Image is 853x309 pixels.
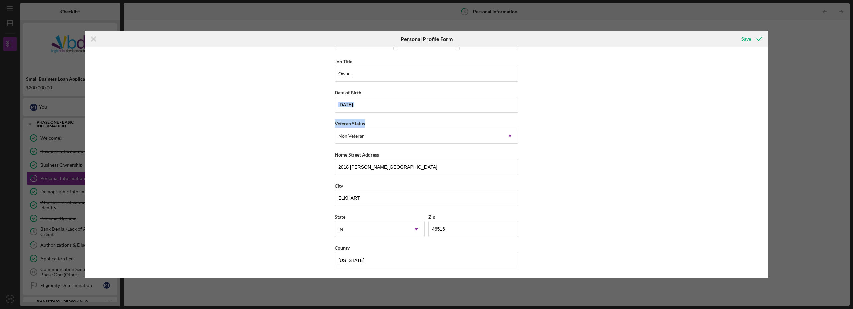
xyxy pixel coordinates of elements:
button: Save [735,32,768,46]
label: Zip [428,214,435,220]
h6: Personal Profile Form [401,36,453,42]
div: Non Veteran [338,133,365,139]
label: Home Street Address [335,152,379,158]
label: County [335,245,350,251]
label: City [335,183,343,189]
label: Date of Birth [335,90,361,95]
div: Save [741,32,751,46]
div: IN [338,227,343,232]
label: Job Title [335,59,352,64]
